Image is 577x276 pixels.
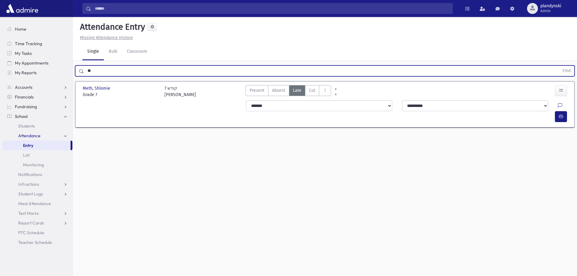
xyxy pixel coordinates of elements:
[250,87,264,94] span: Present
[2,189,72,199] a: Student Logs
[2,68,72,78] a: My Reports
[23,152,30,158] span: List
[2,121,72,131] a: Students
[2,39,72,48] a: Time Tracking
[78,22,145,32] h5: Attendance Entry
[2,24,72,34] a: Home
[18,123,35,129] span: Students
[18,172,42,177] span: Notifications
[15,60,48,66] span: My Appointments
[246,85,331,98] div: AttTypes
[18,211,39,216] span: Test Marks
[2,58,72,68] a: My Appointments
[91,3,453,14] input: Search
[122,43,152,60] a: Classroom
[2,160,72,170] a: Monitoring
[540,8,561,13] span: Admin
[18,201,51,206] span: Meal Attendance
[2,92,72,102] a: Financials
[83,85,111,91] span: Meth, Shlomie
[272,87,285,94] span: Absent
[18,240,52,245] span: Teacher Schedule
[80,35,133,40] u: Missing Attendance History
[15,94,34,100] span: Financials
[2,141,71,150] a: Entry
[23,143,33,148] span: Entry
[83,91,158,98] span: Grade 7
[23,162,44,168] span: Monitoring
[2,179,72,189] a: Infractions
[164,85,196,98] div: 7 קודש [PERSON_NAME]
[2,199,72,208] a: Meal Attendance
[2,228,72,238] a: PTC Schedule
[2,208,72,218] a: Test Marks
[2,238,72,247] a: Teacher Schedule
[5,2,40,15] img: AdmirePro
[78,35,133,40] a: Missing Attendance History
[15,85,32,90] span: Accounts
[15,51,32,56] span: My Tasks
[2,218,72,228] a: Report Cards
[18,181,39,187] span: Infractions
[2,102,72,111] a: Fundraising
[540,4,561,8] span: plandynski
[15,70,37,75] span: My Reports
[2,131,72,141] a: Attendance
[18,230,44,235] span: PTC Schedule
[82,43,104,60] a: Single
[15,41,42,46] span: Time Tracking
[18,133,41,138] span: Attendance
[15,114,28,119] span: School
[559,66,574,76] button: Find
[2,170,72,179] a: Notifications
[15,104,37,109] span: Fundraising
[293,87,301,94] span: Late
[15,26,26,32] span: Home
[18,191,43,197] span: Student Logs
[2,48,72,58] a: My Tasks
[18,220,44,226] span: Report Cards
[2,111,72,121] a: School
[309,87,315,94] span: Cut
[2,150,72,160] a: List
[104,43,122,60] a: Bulk
[2,82,72,92] a: Accounts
